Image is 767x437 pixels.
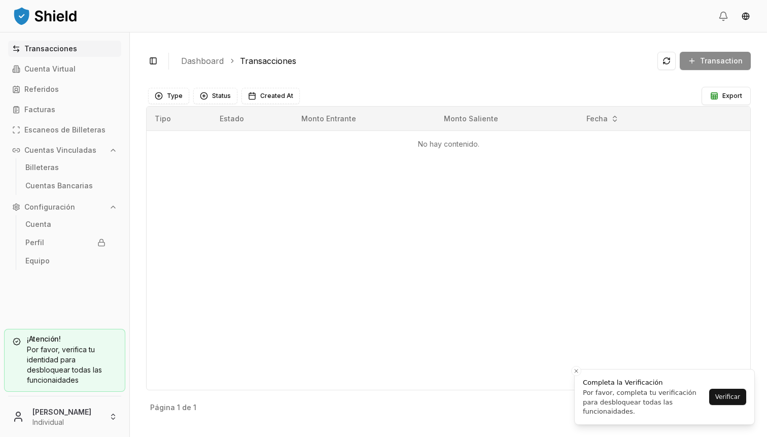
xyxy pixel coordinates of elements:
th: Estado [212,107,293,131]
p: [PERSON_NAME] [32,407,101,417]
p: Transacciones [24,45,77,52]
div: Por favor, verifica tu identidad para desbloquear todas las funcionaidades [13,345,117,385]
span: Created At [260,92,293,100]
button: Verificar [709,389,746,405]
p: Cuentas Vinculadas [24,147,96,154]
p: 1 [177,404,180,411]
p: 1 [193,404,196,411]
div: Por favor, completa tu verificación para desbloquear todas las funcionaidades. [583,388,706,416]
a: Transacciones [8,41,121,57]
button: [PERSON_NAME]Individual [4,400,125,433]
h5: ¡Atención! [13,335,117,343]
p: Página [150,404,175,411]
p: Facturas [24,106,55,113]
p: Individual [32,417,101,427]
button: Created At [241,88,300,104]
th: Monto Saliente [436,107,577,131]
button: Fecha [582,111,623,127]
p: Cuenta [25,221,51,228]
img: ShieldPay Logo [12,6,78,26]
a: Referidos [8,81,121,97]
button: Close toast [571,366,581,376]
p: No hay contenido. [155,139,742,149]
div: Completa la Verificación [583,378,706,388]
p: Billeteras [25,164,59,171]
a: Facturas [8,102,121,118]
p: Equipo [25,257,50,264]
a: Billeteras [21,159,110,176]
a: ¡Atención!Por favor, verifica tu identidad para desbloquear todas las funcionaidades [4,329,125,392]
p: Cuentas Bancarias [25,182,93,189]
th: Monto Entrante [293,107,436,131]
p: Escaneos de Billeteras [24,126,106,133]
button: Export [702,87,751,105]
p: Configuración [24,204,75,211]
a: Equipo [21,253,110,269]
a: Perfil [21,234,110,251]
th: Tipo [147,107,212,131]
a: Cuenta Virtual [8,61,121,77]
button: Status [193,88,237,104]
p: Cuenta Virtual [24,65,76,73]
a: Transacciones [240,55,296,67]
p: Perfil [25,239,44,246]
p: de [182,404,191,411]
a: Escaneos de Billeteras [8,122,121,138]
button: Configuración [8,199,121,215]
a: Cuentas Bancarias [21,178,110,194]
button: Type [148,88,189,104]
a: Cuenta [21,216,110,232]
p: Referidos [24,86,59,93]
nav: breadcrumb [181,55,649,67]
button: Cuentas Vinculadas [8,142,121,158]
a: Dashboard [181,55,224,67]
